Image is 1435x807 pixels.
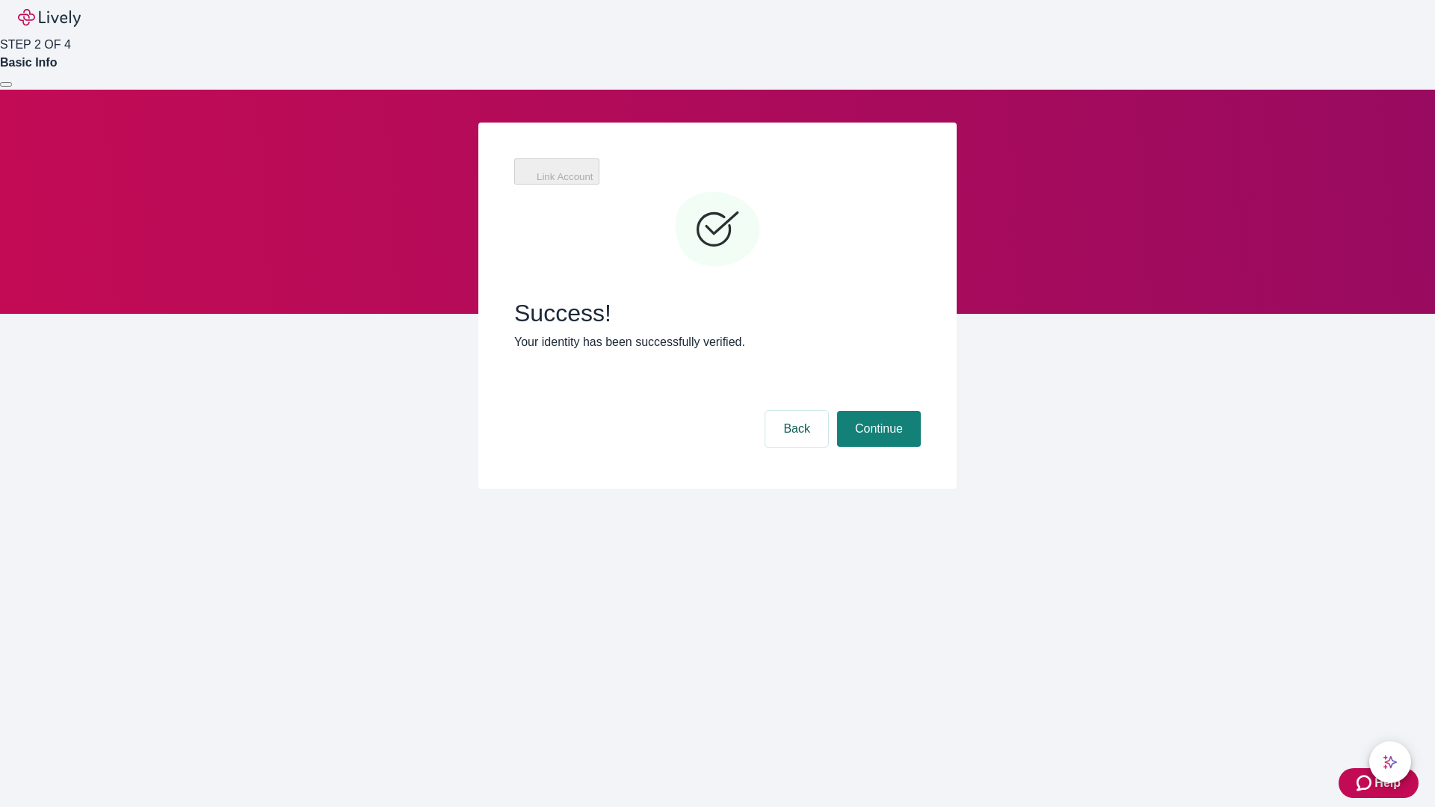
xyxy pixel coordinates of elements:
svg: Lively AI Assistant [1383,755,1398,770]
svg: Zendesk support icon [1357,774,1374,792]
img: Lively [18,9,81,27]
span: Help [1374,774,1401,792]
button: Zendesk support iconHelp [1339,768,1419,798]
button: Back [765,411,828,447]
p: Your identity has been successfully verified. [514,333,921,351]
button: Continue [837,411,921,447]
button: Link Account [514,158,599,185]
svg: Checkmark icon [673,185,762,275]
span: Success! [514,299,921,327]
button: chat [1369,741,1411,783]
